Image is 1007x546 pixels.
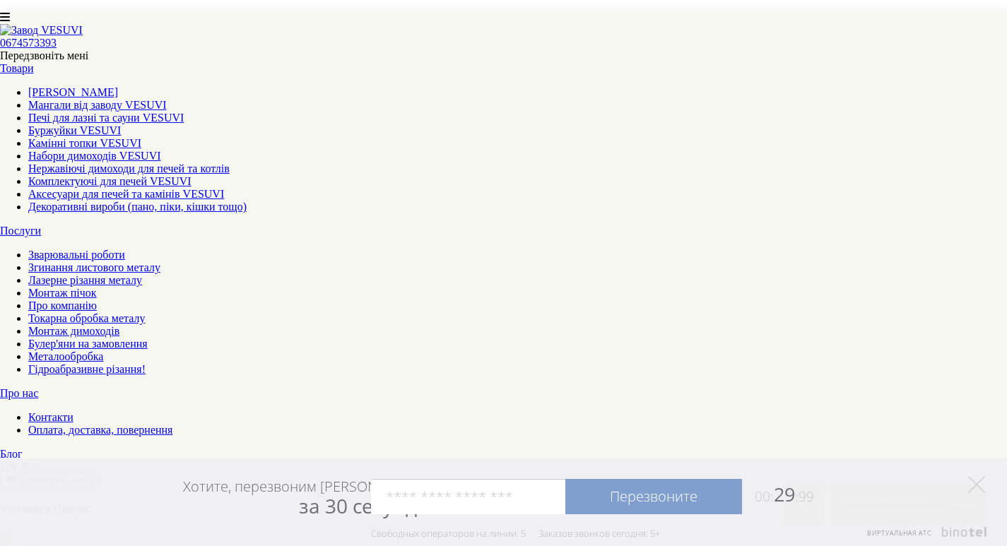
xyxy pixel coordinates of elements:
a: Перезвоните [565,479,742,514]
a: Камінні топки VESUVI [28,137,141,149]
a: Набори димоходів VESUVI [28,150,161,162]
a: Комплектуючі для печей VESUVI [28,175,192,187]
a: Зварювальні роботи [28,249,125,261]
a: Про компанію [28,299,97,311]
div: Хотите, перезвоним [PERSON_NAME] [183,477,425,517]
a: Нержавіючі димоходи для печей та котлів [28,162,230,174]
a: Виртуальная АТС [859,527,989,546]
a: Монтаж димоходів [28,325,119,337]
a: Лазерне різання металу [28,274,142,286]
span: Виртуальная АТС [867,528,932,538]
a: Токарна обробка металу [28,312,145,324]
span: 00: [755,487,774,506]
a: Гідроабразивне різання! [28,363,146,375]
a: Булер'яни на замовлення [28,338,148,350]
a: Монтаж пічок [28,287,97,299]
div: Свободных операторов на линии: 5 Заказов звонков сегодня: 5+ [371,528,660,539]
a: Декоративні вироби (пано, піки, кішки тощо) [28,201,247,213]
a: Згинання листового металу [28,261,160,273]
a: Мангали від заводу VESUVI [28,99,167,111]
a: Аксесуари для печей та камінів VESUVI [28,188,224,200]
span: за 30 секунд? [299,492,425,519]
span: :99 [795,487,814,506]
a: [PERSON_NAME] [28,86,118,98]
a: Печі для лазні та сауни VESUVI [28,112,184,124]
a: Оплата, доставка, повернення [28,424,172,436]
span: 29 [742,481,814,507]
a: Металообробка [28,350,103,362]
a: Буржуйки VESUVI [28,124,121,136]
a: Контакти [28,411,73,423]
